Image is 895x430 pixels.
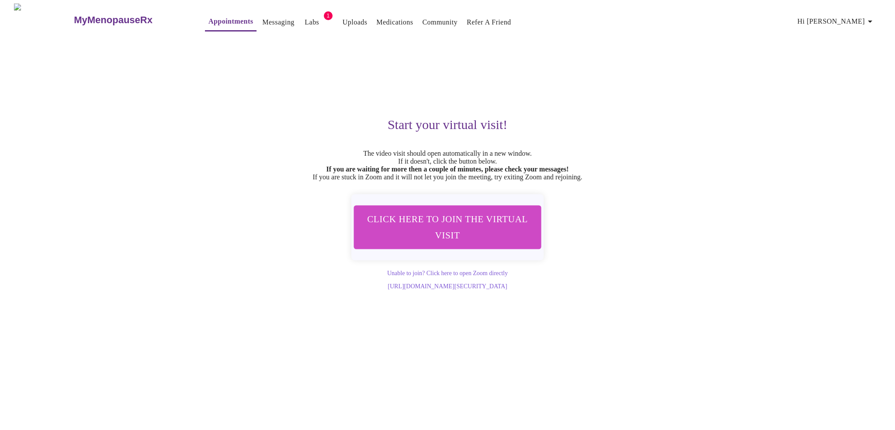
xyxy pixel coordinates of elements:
[205,13,257,31] button: Appointments
[178,117,717,132] h3: Start your virtual visit!
[178,150,717,181] p: The video visit should open automatically in a new window. If it doesn't, click the button below....
[373,14,416,31] button: Medications
[365,211,530,243] span: Click here to join the virtual visit
[74,14,153,26] h3: MyMenopauseRx
[422,16,458,28] a: Community
[419,14,461,31] button: Community
[73,5,187,35] a: MyMenopauseRx
[305,16,319,28] a: Labs
[463,14,515,31] button: Refer a Friend
[14,3,73,36] img: MyMenopauseRx Logo
[324,11,333,20] span: 1
[343,16,368,28] a: Uploads
[388,283,507,290] a: [URL][DOMAIN_NAME][SECURITY_DATA]
[326,165,569,173] strong: If you are waiting for more then a couple of minutes, please check your messages!
[354,205,541,249] button: Click here to join the virtual visit
[387,270,508,276] a: Unable to join? Click here to open Zoom directly
[298,14,326,31] button: Labs
[259,14,298,31] button: Messaging
[262,16,294,28] a: Messaging
[794,13,879,30] button: Hi [PERSON_NAME]
[339,14,371,31] button: Uploads
[376,16,413,28] a: Medications
[467,16,511,28] a: Refer a Friend
[798,15,875,28] span: Hi [PERSON_NAME]
[208,15,253,28] a: Appointments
